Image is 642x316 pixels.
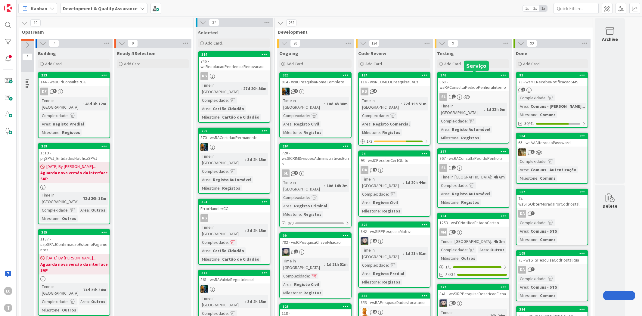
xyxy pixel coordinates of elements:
div: 320 [280,73,351,78]
div: DF [40,88,48,95]
a: 387867 - wsRAConsultaPedidoPenhoraSLTime in [GEOGRAPHIC_DATA]:4h 6mComplexidade:Area:Registo Auto... [437,148,509,208]
div: RB [200,214,208,222]
div: 209 [199,128,270,134]
span: : [467,118,468,124]
div: 264 [280,144,351,149]
div: Milestone [40,129,60,136]
a: 124116 - wsRCOMEOLPesquisaCAEsRBTime in [GEOGRAPHIC_DATA]:72d 19h 51mComplexidade:Area:Registo Co... [358,72,430,146]
div: 93 - wsICRecebeCertObito [359,156,430,164]
span: Add Card... [124,61,143,67]
span: : [50,121,51,127]
div: 868 - wsRAConsultaPedidoPenhoraInterno [438,78,509,91]
span: : [459,135,460,141]
span: 1 [531,211,535,215]
div: Milestone [200,114,220,120]
div: 4h 8m [492,238,506,245]
div: Complexidade [40,112,68,119]
b: Aguarda nova versão da interface SAP [40,170,108,182]
div: Time in [GEOGRAPHIC_DATA] [282,179,324,192]
div: 387 [438,149,509,154]
a: 9493 - wsICRecebeCertObitoDATime in [GEOGRAPHIC_DATA]:1d 20h 44mComplexidade:Area:Registo CivilMi... [358,150,430,217]
a: 320814 - wsICPesquisaNomeCompletoJCTime in [GEOGRAPHIC_DATA]:10d 4h 38mComplexidade:Area:Registo ... [279,72,352,138]
span: 2 [452,166,456,169]
a: 346868 - wsRAConsultaPedidoPenhoraInternoSLTime in [GEOGRAPHIC_DATA]:1d 23h 5mComplexidade:Area:R... [437,72,509,144]
div: Registos [381,129,402,136]
div: Complexidade [439,246,467,253]
div: 27d 20h 56m [242,85,268,92]
div: Cartão de Cidadão [221,114,261,120]
div: DA [518,210,526,218]
div: Complexidade [200,168,228,175]
div: 124 [361,73,430,77]
a: 233144 - wsBUPiConsultaRGGDFTime in [GEOGRAPHIC_DATA]:45d 3h 12mComplexidade:Area:Registo Predial... [38,72,110,138]
a: 328842 - wsSIRPPesquisaMatrizLSTime in [GEOGRAPHIC_DATA]:1d 21h 51mComplexidade:Area:Registo Pred... [358,222,430,288]
div: LS [280,248,351,256]
div: Comuns - STS [529,228,559,234]
span: 1 / 3 [367,138,372,144]
div: RB [199,72,270,80]
div: 264728 - wsSICRIMDivisoesAdministrativasEcris [280,144,351,168]
div: Area [518,103,528,110]
a: 10774 - wsSTSObterMoradaPorCodPostalDAComplexidade:Area:Comuns - STSMilestone:Comuns [516,189,588,245]
div: Complexidade [40,207,68,213]
div: Registo Automóvel [450,126,492,133]
div: Outros [489,246,506,253]
div: Area [200,176,210,183]
div: 144 - wsBUPiConsultaRGG [39,78,110,86]
div: JC [516,148,588,156]
span: 4 [373,168,377,172]
div: 94 [361,152,430,156]
div: Complexidade [518,219,546,226]
span: : [449,126,450,133]
span: 3 [452,230,456,234]
span: : [449,191,450,197]
div: Time in [GEOGRAPHIC_DATA] [361,176,403,189]
div: Area [478,246,488,253]
span: Add Card... [45,61,64,67]
div: 2941253 - wsECNotificaEstadoCartao [438,213,509,227]
div: 1d 20h 44m [404,179,428,186]
span: 30/41 [524,120,534,127]
div: 209 [201,129,270,133]
div: Complexidade [361,191,388,197]
div: 107 [516,189,588,195]
span: : [538,111,538,118]
span: : [241,85,242,92]
div: 867 - wsRAConsultaPedidoPenhora [438,154,509,162]
span: 5 [53,89,57,93]
div: 387 [440,150,509,154]
div: JC [280,88,351,95]
div: VM [439,228,447,236]
div: 104 [519,134,588,138]
div: 3691519 - prjSPAJ_EntidadesNotificaSPAJ [39,144,110,162]
span: : [309,112,310,119]
div: 116 - wsRCOMEOLPesquisaCAEs [359,78,430,86]
div: 1/3 [359,138,430,145]
div: 124 [359,73,430,78]
span: : [245,227,246,234]
div: Area [40,121,50,127]
span: 2 [373,239,377,243]
span: : [380,129,381,136]
span: : [488,246,489,253]
div: Time in [GEOGRAPHIC_DATA] [439,103,484,116]
div: RB [200,72,208,80]
div: 10d 14h 2m [325,182,349,189]
div: Milestone [282,129,301,136]
div: ErrorHandlerCC [199,205,270,212]
div: Area [361,199,371,206]
div: 9373 - wsMCRecebeNotificacaoSMS [516,73,588,86]
div: Time in [GEOGRAPHIC_DATA] [200,224,245,237]
div: 365 [39,230,110,235]
div: 842 - wsSIRPPesquisaMatriz [359,228,430,235]
span: : [491,238,492,245]
div: Time in [GEOGRAPHIC_DATA] [40,192,81,205]
div: Area [79,207,89,213]
div: 209870 - wsRACertidaoPermanente [199,128,270,141]
div: 1253 - wsECNotificaEstadoCartao [438,219,509,227]
span: : [484,106,485,113]
span: 1 [452,94,456,98]
div: Area [282,203,292,209]
div: LS [359,237,430,245]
